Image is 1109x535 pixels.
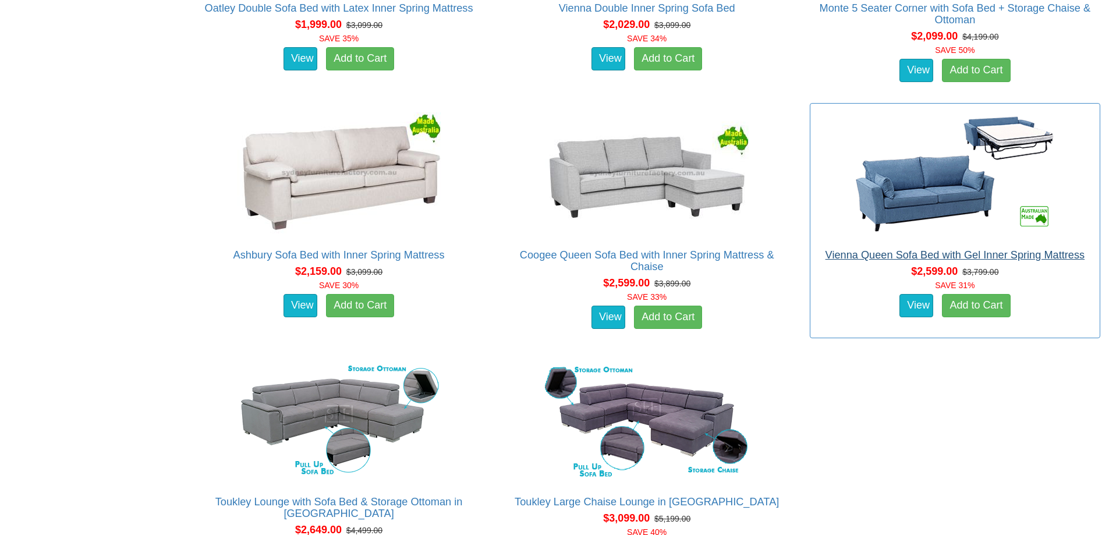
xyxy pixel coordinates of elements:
span: $3,099.00 [603,512,650,524]
a: Toukley Lounge with Sofa Bed & Storage Ottoman in [GEOGRAPHIC_DATA] [215,496,463,519]
a: Ashbury Sofa Bed with Inner Spring Mattress [233,249,445,261]
a: View [899,59,933,82]
font: SAVE 30% [319,281,359,290]
a: Vienna Queen Sofa Bed with Gel Inner Spring Mattress [825,249,1085,261]
font: SAVE 31% [935,281,975,290]
a: Add to Cart [326,47,394,70]
del: $4,199.00 [962,32,998,41]
span: $2,599.00 [603,277,650,289]
del: $3,799.00 [962,267,998,277]
img: Ashbury Sofa Bed with Inner Spring Mattress [234,109,444,238]
a: Oatley Double Sofa Bed with Latex Inner Spring Mattress [205,2,473,14]
img: Coogee Queen Sofa Bed with Inner Spring Mattress & Chaise [542,109,752,238]
span: $2,099.00 [911,30,958,42]
a: Monte 5 Seater Corner with Sofa Bed + Storage Chaise & Ottoman [820,2,1091,26]
a: Add to Cart [634,306,702,329]
img: Toukley Lounge with Sofa Bed & Storage Ottoman in Fabric [234,356,444,484]
a: View [899,294,933,317]
span: $1,999.00 [295,19,342,30]
img: Toukley Large Chaise Lounge in Fabric [542,356,752,484]
font: SAVE 33% [627,292,667,302]
a: Add to Cart [942,294,1010,317]
a: View [284,294,317,317]
del: $3,899.00 [654,279,690,288]
a: Toukley Large Chaise Lounge in [GEOGRAPHIC_DATA] [515,496,779,508]
a: View [284,47,317,70]
del: $3,099.00 [346,20,382,30]
font: SAVE 50% [935,45,975,55]
del: $3,099.00 [346,267,382,277]
a: Add to Cart [634,47,702,70]
del: $4,499.00 [346,526,382,535]
span: $2,599.00 [911,265,958,277]
font: SAVE 35% [319,34,359,43]
img: Vienna Queen Sofa Bed with Gel Inner Spring Mattress [850,109,1060,238]
del: $3,099.00 [654,20,690,30]
span: $2,029.00 [603,19,650,30]
a: Add to Cart [326,294,394,317]
a: View [591,47,625,70]
span: $2,159.00 [295,265,342,277]
del: $5,199.00 [654,514,690,523]
a: View [591,306,625,329]
a: Vienna Double Inner Spring Sofa Bed [559,2,735,14]
a: Add to Cart [942,59,1010,82]
a: Coogee Queen Sofa Bed with Inner Spring Mattress & Chaise [520,249,774,272]
font: SAVE 34% [627,34,667,43]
